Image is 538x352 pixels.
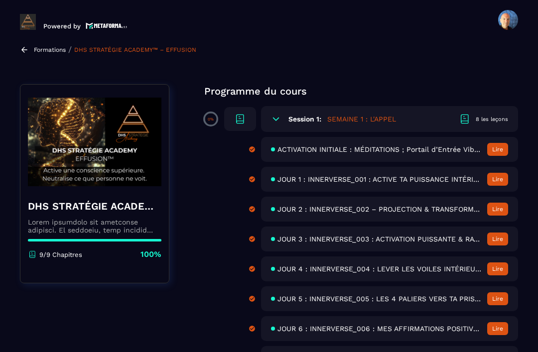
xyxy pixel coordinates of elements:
span: JOUR 2 : INNERVERSE_002 – PROJECTION & TRANSFORMATION PERSONNELLE & RAYONNANCE_001 : LE DÉCLIC IN... [277,205,482,213]
p: Powered by [43,22,81,30]
div: 8 les leçons [476,116,508,123]
span: JOUR 4 : INNERVERSE_004 : LEVER LES VOILES INTÉRIEURS & ALCHYMIA_002 : L’Origine Retrouvée [277,265,482,273]
button: Lire [487,173,508,186]
span: JOUR 5 : INNERVERSE_005 : LES 4 PALIERS VERS TA PRISE DE CONSCIENCE RÉUSSIE & RAYONNANCE_003 : GR... [277,295,482,303]
button: Lire [487,262,508,275]
p: 9/9 Chapitres [39,251,82,258]
a: Formations [34,46,66,53]
span: / [68,45,72,54]
button: Lire [487,322,508,335]
img: banner [28,92,161,192]
h5: SEMAINE 1 : L'APPEL [327,114,396,124]
button: Lire [487,203,508,216]
span: JOUR 1 : INNERVERSE_001 : ACTIVE TA PUISSANCE INTÉRIEUR & ALCHIMIA_001 : CONNEXION AU CHAMP QUANT... [277,175,482,183]
button: Lire [487,292,508,305]
h4: DHS STRATÉGIE ACADEMY™ – EFFUSION [28,199,161,213]
span: ACTIVATION INITIALE : MÉDITATIONS ; Portail d’Entrée Vibratoire [277,145,482,153]
a: DHS STRATÉGIE ACADEMY™ – EFFUSION [74,46,196,53]
button: Lire [487,233,508,245]
p: Lorem ipsumdolo sit ametconse adipisci. El seddoeiu, temp incidid utla et dolo ma aliqu enimadmi ... [28,218,161,234]
span: JOUR 6 : INNERVERSE_006 : MES AFFIRMATIONS POSITIVES & RAYONNANCE 4 : COMPRENDRE LES ÉMOTIONS LE ... [277,325,482,333]
button: Lire [487,143,508,156]
h6: Session 1: [288,115,321,123]
p: Programme du cours [204,84,518,98]
img: logo [86,21,128,30]
img: logo-branding [20,14,36,30]
p: 0% [208,117,214,121]
p: 100% [140,249,161,260]
span: JOUR 3 : INNERVERSE_003 : ACTIVATION PUISSANTE & RAYONNACE_002 : MES PREMIÈRES MATRYXES [277,235,482,243]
